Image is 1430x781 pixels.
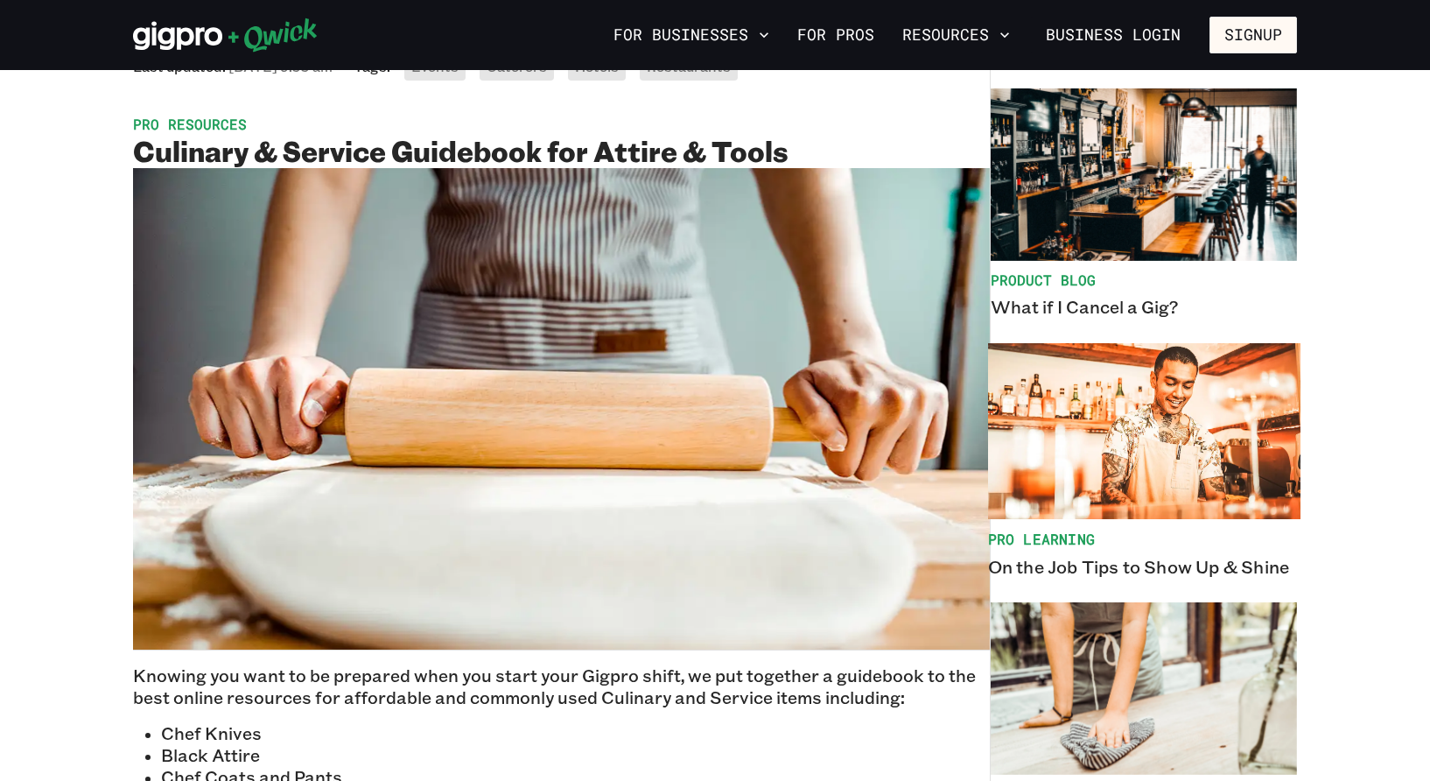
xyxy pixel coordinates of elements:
button: For Businesses [606,20,776,50]
span: Pro Resources [133,116,990,133]
img: On the Job Tips to Show Up & Shine [988,343,1300,519]
span: Product Blog [991,271,1297,289]
a: Pro LearningOn the Job Tips to Show Up & Shine [988,343,1300,577]
img: Gigpro pastry cook wearing apron uniform and using rolling pin to roll dough [133,168,990,650]
p: On the Job Tips to Show Up & Shine [988,554,1300,577]
a: Business Login [1031,17,1195,53]
a: Product BlogWhat if I Cancel a Gig? [991,88,1297,318]
h2: Culinary & Service Guidebook for Attire & Tools [133,133,990,168]
p: What if I Cancel a Gig? [991,296,1297,318]
a: For Pros [790,20,881,50]
img: How The Gig Economy Can Work For You [991,602,1297,775]
button: Resources [895,20,1017,50]
p: Knowing you want to be prepared when you start your Gigpro shift, we put together a guidebook to ... [133,665,990,708]
span: Pro Learning [988,530,1300,547]
p: Chef Knives [161,722,990,744]
p: Black Attire [161,744,990,766]
img: What if I Cancel a Gig? [991,88,1297,261]
button: Signup [1209,17,1297,53]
